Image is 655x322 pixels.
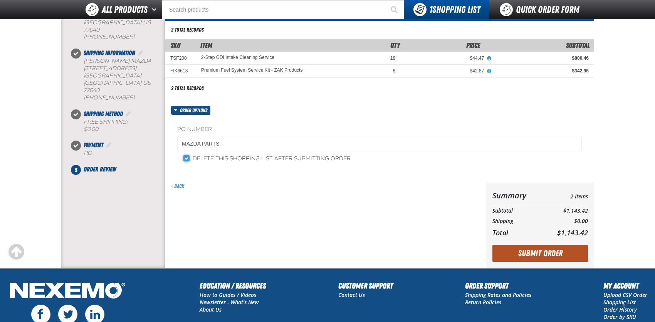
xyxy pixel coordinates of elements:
[165,52,196,65] td: TSF200
[76,141,165,165] li: Payment. Step 4 of 5. Completed
[393,68,396,74] span: 8
[84,110,123,117] span: Shipping Method
[124,110,132,117] a: Edit Shipping Method
[338,280,393,292] h2: Customer Support
[200,41,212,49] span: Item
[390,55,395,61] span: 18
[183,155,351,163] label: Delete this shopping list after submitting order
[171,41,180,49] a: SKU
[390,41,400,49] span: Qty
[201,55,274,60] a: 2-Step GDI Intake Cleaning Service
[406,68,484,74] div: $42.87
[105,141,113,149] a: Edit Payment
[603,313,636,320] a: Order by SKU
[603,280,647,292] h2: My Account
[200,280,266,292] h2: Education / Resources
[84,65,136,72] span: [STREET_ADDRESS]
[542,216,588,226] td: $0.00
[8,243,25,260] div: Scroll to the top
[102,3,148,17] span: All Products
[492,216,542,226] th: Shipping
[406,55,484,61] div: $44.47
[84,34,134,40] bdo: [PHONE_NUMBER]
[338,291,365,299] a: Contact Us
[84,19,141,26] span: [GEOGRAPHIC_DATA]
[492,245,588,262] button: Submit Order
[71,165,81,175] span: 5
[84,119,165,133] div: Free Shipping:
[177,126,582,133] label: PO Number
[492,226,542,239] th: Total
[84,58,151,64] span: [PERSON_NAME] Mazda
[429,4,480,15] span: Shopping List
[171,85,204,92] div: 2 total records
[466,41,480,49] span: Price
[201,68,302,73] a: Premium Fuel System Service Kit - ZAK Products
[495,68,589,74] div: $342.96
[76,49,165,109] li: Shipping Information. Step 2 of 5. Completed
[484,55,494,62] button: View All Prices for 2-Step GDI Intake Cleaning Service
[429,4,432,15] strong: 1
[84,72,141,79] span: [GEOGRAPHIC_DATA]
[465,291,531,299] a: Shipping Rates and Policies
[180,106,210,115] span: Order options
[143,80,151,86] span: US
[84,80,141,86] span: [GEOGRAPHIC_DATA]
[84,141,103,149] span: Payment
[84,150,165,157] div: P.O.
[603,291,647,299] a: Upload CSV Order
[183,155,190,161] input: Delete this shopping list after submitting order
[484,68,494,75] button: View All Prices for Premium Fuel System Service Kit - ZAK Products
[495,55,589,61] div: $800.46
[171,183,184,189] a: Back
[165,65,196,77] td: FIK6613
[84,87,99,94] bdo: 77040
[542,206,588,216] td: $1,143.42
[200,291,256,299] a: How to Guides / Videos
[171,106,210,115] button: Order options
[465,280,531,292] h2: Order Support
[200,306,222,313] a: About Us
[84,27,99,33] bdo: 77040
[84,126,98,132] strong: $0.00
[84,166,116,173] span: Order Review
[492,189,542,202] th: Summary
[76,165,165,174] li: Order Review. Step 5 of 5. Not Completed
[465,299,501,306] a: Return Policies
[566,41,589,49] span: Subtotal
[84,49,135,57] span: Shipping Information
[603,306,637,313] a: Order History
[542,189,588,202] td: 2 Items
[557,228,588,237] span: $1,143.42
[603,299,636,306] a: Shopping List
[8,280,128,303] img: Nexemo Logo
[137,49,144,57] a: Edit Shipping Information
[200,299,259,306] a: Newsletter - What's New
[76,109,165,141] li: Shipping Method. Step 3 of 5. Completed
[84,94,134,101] bdo: [PHONE_NUMBER]
[492,206,542,216] th: Subtotal
[171,26,204,34] div: 2 total records
[143,19,151,26] span: US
